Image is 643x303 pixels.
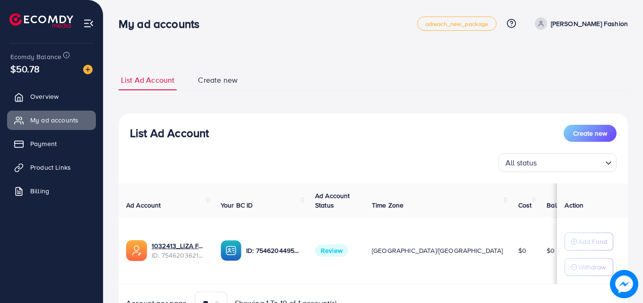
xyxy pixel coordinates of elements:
[221,240,241,261] img: ic-ba-acc.ded83a64.svg
[565,258,613,276] button: Withdraw
[547,246,555,255] span: $0
[7,87,96,106] a: Overview
[10,52,61,61] span: Ecomdy Balance
[610,270,638,298] img: image
[518,246,526,255] span: $0
[315,244,348,257] span: Review
[130,126,209,140] h3: List Ad Account
[30,163,71,172] span: Product Links
[547,200,572,210] span: Balance
[126,200,161,210] span: Ad Account
[7,158,96,177] a: Product Links
[30,139,57,148] span: Payment
[152,251,206,260] span: ID: 7546203621264916487
[498,153,617,172] div: Search for option
[573,129,607,138] span: Create new
[565,200,583,210] span: Action
[540,154,601,170] input: Search for option
[126,240,147,261] img: ic-ads-acc.e4c84228.svg
[83,18,94,29] img: menu
[152,241,206,251] a: 1032413_LIZA FASHION AD ACCOUNT_1756987745322
[10,62,40,76] span: $50.78
[7,134,96,153] a: Payment
[198,75,238,86] span: Create new
[531,17,628,30] a: [PERSON_NAME] Fashion
[372,246,503,255] span: [GEOGRAPHIC_DATA]/[GEOGRAPHIC_DATA]
[30,186,49,196] span: Billing
[121,75,174,86] span: List Ad Account
[578,236,607,247] p: Add Fund
[119,17,207,31] h3: My ad accounts
[551,18,628,29] p: [PERSON_NAME] Fashion
[9,13,73,28] img: logo
[425,21,489,27] span: adreach_new_package
[152,241,206,260] div: <span class='underline'>1032413_LIZA FASHION AD ACCOUNT_1756987745322</span></br>7546203621264916487
[30,115,78,125] span: My ad accounts
[83,65,93,74] img: image
[565,233,613,251] button: Add Fund
[30,92,59,101] span: Overview
[518,200,532,210] span: Cost
[221,200,253,210] span: Your BC ID
[315,191,350,210] span: Ad Account Status
[372,200,403,210] span: Time Zone
[417,17,497,31] a: adreach_new_package
[7,182,96,200] a: Billing
[564,125,617,142] button: Create new
[578,261,606,273] p: Withdraw
[7,111,96,130] a: My ad accounts
[246,245,300,256] p: ID: 7546204495844818960
[504,156,539,170] span: All status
